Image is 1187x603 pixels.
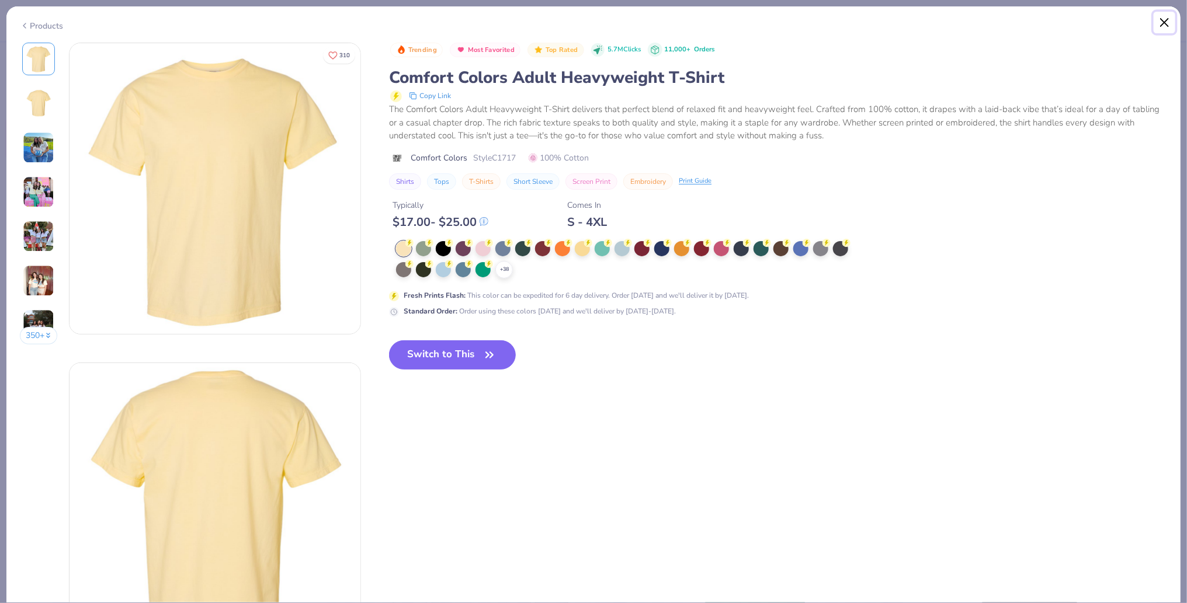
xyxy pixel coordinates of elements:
[608,45,641,55] span: 5.7M Clicks
[390,43,443,58] button: Badge Button
[529,152,589,164] span: 100% Cotton
[339,53,350,58] span: 310
[695,45,715,54] span: Orders
[411,152,467,164] span: Comfort Colors
[408,47,437,53] span: Trending
[427,173,456,190] button: Tops
[393,215,488,229] div: $ 17.00 - $ 25.00
[20,327,58,344] button: 350+
[468,47,515,53] span: Most Favorited
[405,89,454,103] button: copy to clipboard
[567,215,607,229] div: S - 4XL
[20,20,64,32] div: Products
[25,45,53,73] img: Front
[397,45,406,54] img: Trending sort
[404,291,466,300] strong: Fresh Prints Flash :
[393,199,488,211] div: Typically
[450,43,520,58] button: Badge Button
[389,340,516,370] button: Switch to This
[565,173,617,190] button: Screen Print
[389,67,1167,89] div: Comfort Colors Adult Heavyweight T-Shirt
[534,45,543,54] img: Top Rated sort
[623,173,673,190] button: Embroidery
[546,47,578,53] span: Top Rated
[23,132,54,163] img: User generated content
[25,89,53,117] img: Back
[70,43,360,334] img: Front
[23,221,54,252] img: User generated content
[462,173,501,190] button: T-Shirts
[389,103,1167,142] div: The Comfort Colors Adult Heavyweight T-Shirt delivers that perfect blend of relaxed fit and heavy...
[665,45,715,55] div: 11,000+
[23,265,54,297] img: User generated content
[23,176,54,208] img: User generated content
[1154,12,1176,34] button: Close
[323,47,355,64] button: Like
[506,173,560,190] button: Short Sleeve
[404,306,457,316] strong: Standard Order :
[473,152,516,164] span: Style C1717
[527,43,584,58] button: Badge Button
[404,306,676,316] div: Order using these colors [DATE] and we'll deliver by [DATE]-[DATE].
[679,176,711,186] div: Print Guide
[404,290,749,301] div: This color can be expedited for 6 day delivery. Order [DATE] and we'll deliver it by [DATE].
[23,309,54,341] img: User generated content
[389,173,421,190] button: Shirts
[500,266,509,274] span: + 38
[456,45,466,54] img: Most Favorited sort
[567,199,607,211] div: Comes In
[389,154,405,163] img: brand logo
